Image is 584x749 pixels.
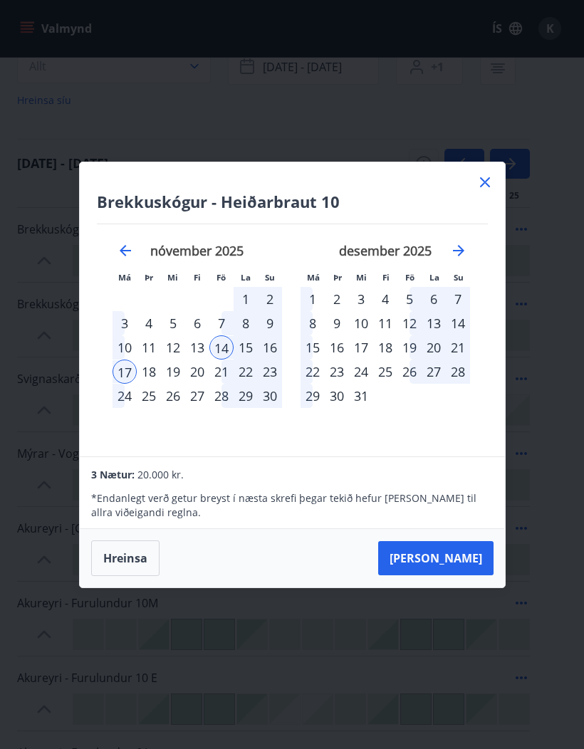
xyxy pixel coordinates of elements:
td: Choose fimmtudagur, 18. desember 2025 as your check-in date. It’s available. [373,335,397,360]
td: Choose miðvikudagur, 19. nóvember 2025 as your check-in date. It’s available. [161,360,185,384]
td: Choose miðvikudagur, 10. desember 2025 as your check-in date. It’s available. [349,311,373,335]
td: Choose laugardagur, 8. nóvember 2025 as your check-in date. It’s available. [234,311,258,335]
td: Choose fimmtudagur, 11. desember 2025 as your check-in date. It’s available. [373,311,397,335]
small: Fi [382,272,390,283]
td: Choose fimmtudagur, 6. nóvember 2025 as your check-in date. It’s available. [185,311,209,335]
div: 25 [373,360,397,384]
td: Choose fimmtudagur, 13. nóvember 2025 as your check-in date. It’s available. [185,335,209,360]
div: 24 [349,360,373,384]
div: 12 [397,311,422,335]
div: 29 [234,384,258,408]
td: Choose þriðjudagur, 16. desember 2025 as your check-in date. It’s available. [325,335,349,360]
div: 22 [301,360,325,384]
div: 8 [301,311,325,335]
td: Choose fimmtudagur, 4. desember 2025 as your check-in date. It’s available. [373,287,397,311]
td: Choose miðvikudagur, 31. desember 2025 as your check-in date. It’s available. [349,384,373,408]
p: * Endanlegt verð getur breyst í næsta skrefi þegar tekið hefur [PERSON_NAME] til allra viðeigandi... [91,491,493,520]
div: 1 [234,287,258,311]
td: Choose föstudagur, 19. desember 2025 as your check-in date. It’s available. [397,335,422,360]
strong: desember 2025 [339,242,432,259]
td: Choose föstudagur, 26. desember 2025 as your check-in date. It’s available. [397,360,422,384]
span: 3 Nætur: [91,468,135,481]
td: Choose þriðjudagur, 23. desember 2025 as your check-in date. It’s available. [325,360,349,384]
div: 23 [325,360,349,384]
td: Choose mánudagur, 10. nóvember 2025 as your check-in date. It’s available. [113,335,137,360]
div: 26 [161,384,185,408]
div: 14 [446,311,470,335]
div: 6 [185,311,209,335]
div: 15 [301,335,325,360]
td: Choose sunnudagur, 14. desember 2025 as your check-in date. It’s available. [446,311,470,335]
td: Selected. laugardagur, 15. nóvember 2025 [234,335,258,360]
td: Choose laugardagur, 6. desember 2025 as your check-in date. It’s available. [422,287,446,311]
div: 12 [161,335,185,360]
td: Choose föstudagur, 12. desember 2025 as your check-in date. It’s available. [397,311,422,335]
div: 21 [209,360,234,384]
button: [PERSON_NAME] [378,541,494,575]
small: Mi [167,272,178,283]
div: Move backward to switch to the previous month. [117,242,134,259]
small: Má [307,272,320,283]
td: Choose föstudagur, 5. desember 2025 as your check-in date. It’s available. [397,287,422,311]
td: Choose laugardagur, 1. nóvember 2025 as your check-in date. It’s available. [234,287,258,311]
div: 17 [349,335,373,360]
div: 10 [113,335,137,360]
div: Calendar [97,224,488,439]
small: Su [454,272,464,283]
small: Fi [194,272,201,283]
div: Move forward to switch to the next month. [450,242,467,259]
small: Þr [333,272,342,283]
td: Choose laugardagur, 22. nóvember 2025 as your check-in date. It’s available. [234,360,258,384]
td: Choose þriðjudagur, 2. desember 2025 as your check-in date. It’s available. [325,287,349,311]
div: 1 [301,287,325,311]
td: Choose sunnudagur, 21. desember 2025 as your check-in date. It’s available. [446,335,470,360]
small: Fö [217,272,226,283]
div: 19 [161,360,185,384]
small: La [241,272,251,283]
div: 13 [422,311,446,335]
div: 18 [373,335,397,360]
div: 13 [185,335,209,360]
div: 2 [258,287,282,311]
div: 28 [446,360,470,384]
td: Choose mánudagur, 24. nóvember 2025 as your check-in date. It’s available. [113,384,137,408]
h4: Brekkuskógur - Heiðarbraut 10 [97,191,488,212]
div: 29 [301,384,325,408]
td: Selected. sunnudagur, 16. nóvember 2025 [258,335,282,360]
td: Choose sunnudagur, 23. nóvember 2025 as your check-in date. It’s available. [258,360,282,384]
div: 4 [137,311,161,335]
div: 11 [137,335,161,360]
div: 9 [325,311,349,335]
small: Mi [356,272,367,283]
td: Selected as end date. mánudagur, 17. nóvember 2025 [113,360,137,384]
td: Choose laugardagur, 20. desember 2025 as your check-in date. It’s available. [422,335,446,360]
div: 27 [422,360,446,384]
div: 20 [422,335,446,360]
div: 14 [209,335,234,360]
td: Choose þriðjudagur, 4. nóvember 2025 as your check-in date. It’s available. [137,311,161,335]
div: 2 [325,287,349,311]
div: 18 [137,360,161,384]
td: Choose mánudagur, 15. desember 2025 as your check-in date. It’s available. [301,335,325,360]
div: 20 [185,360,209,384]
td: Choose þriðjudagur, 11. nóvember 2025 as your check-in date. It’s available. [137,335,161,360]
td: Selected as start date. föstudagur, 14. nóvember 2025 [209,335,234,360]
button: Hreinsa [91,540,160,576]
td: Choose mánudagur, 1. desember 2025 as your check-in date. It’s available. [301,287,325,311]
td: Choose miðvikudagur, 26. nóvember 2025 as your check-in date. It’s available. [161,384,185,408]
td: Choose föstudagur, 21. nóvember 2025 as your check-in date. It’s available. [209,360,234,384]
td: Choose mánudagur, 8. desember 2025 as your check-in date. It’s available. [301,311,325,335]
small: Su [265,272,275,283]
td: Choose mánudagur, 22. desember 2025 as your check-in date. It’s available. [301,360,325,384]
td: Choose mánudagur, 29. desember 2025 as your check-in date. It’s available. [301,384,325,408]
small: La [429,272,439,283]
div: 23 [258,360,282,384]
div: 31 [349,384,373,408]
td: Choose sunnudagur, 28. desember 2025 as your check-in date. It’s available. [446,360,470,384]
div: 25 [137,384,161,408]
div: 30 [325,384,349,408]
td: Choose fimmtudagur, 27. nóvember 2025 as your check-in date. It’s available. [185,384,209,408]
div: 28 [209,384,234,408]
div: 9 [258,311,282,335]
td: Choose þriðjudagur, 30. desember 2025 as your check-in date. It’s available. [325,384,349,408]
